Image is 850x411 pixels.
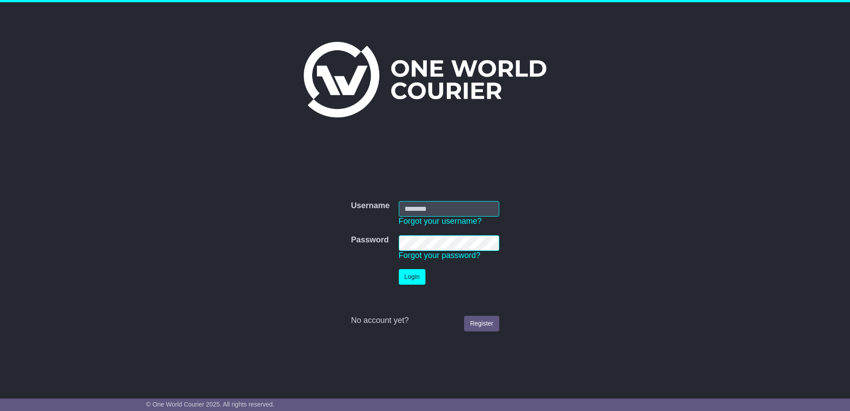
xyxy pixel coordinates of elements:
a: Forgot your username? [399,217,482,226]
a: Forgot your password? [399,251,481,260]
img: One World [304,42,546,117]
button: Login [399,269,425,285]
span: © One World Courier 2025. All rights reserved. [146,401,275,408]
label: Username [351,201,389,211]
div: No account yet? [351,316,499,326]
a: Register [464,316,499,331]
label: Password [351,235,389,245]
